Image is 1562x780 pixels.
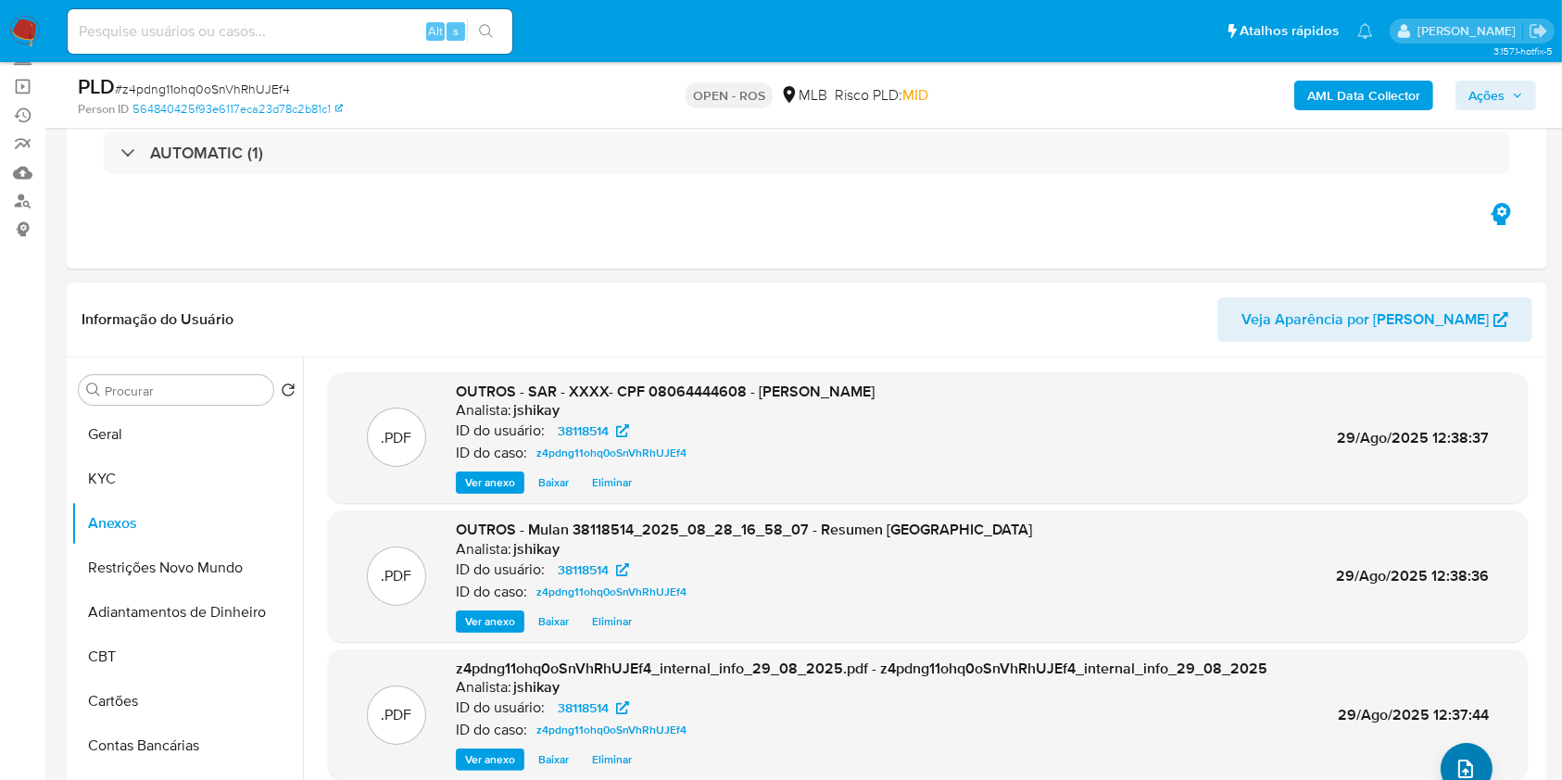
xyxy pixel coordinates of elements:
button: Ações [1455,81,1536,110]
span: MID [902,84,928,106]
span: OUTROS - Mulan 38118514_2025_08_28_16_58_07 - Resumen [GEOGRAPHIC_DATA] [456,519,1032,540]
button: Cartões [71,679,303,723]
button: Adiantamentos de Dinheiro [71,590,303,635]
p: Analista: [456,540,511,559]
p: OPEN - ROS [686,82,773,108]
p: .PDF [382,428,412,448]
button: Eliminar [583,610,641,633]
button: search-icon [467,19,505,44]
p: ID do usuário: [456,560,545,579]
span: z4pdng11ohq0oSnVhRhUJEf4 [536,719,687,741]
span: Alt [428,22,443,40]
span: 3.157.1-hotfix-5 [1493,44,1553,58]
a: z4pdng11ohq0oSnVhRhUJEf4 [529,442,694,464]
span: OUTROS - SAR - XXXX- CPF 08064444608 - [PERSON_NAME] [456,381,875,402]
button: Retornar ao pedido padrão [281,383,296,403]
button: Anexos [71,501,303,546]
span: 38118514 [558,559,609,581]
span: Baixar [538,612,569,631]
b: AML Data Collector [1307,81,1420,110]
span: Eliminar [592,612,632,631]
a: 38118514 [547,420,640,442]
p: .PDF [382,566,412,586]
button: Baixar [529,472,578,494]
span: Ações [1468,81,1505,110]
div: MLB [780,85,827,106]
span: 38118514 [558,420,609,442]
h6: jshikay [513,401,560,420]
button: Ver anexo [456,610,524,633]
p: Analista: [456,678,511,697]
span: Baixar [538,750,569,769]
span: 29/Ago/2025 12:38:36 [1336,565,1489,586]
h3: AUTOMATIC (1) [150,143,263,163]
span: Ver anexo [465,612,515,631]
span: Eliminar [592,473,632,492]
button: Eliminar [583,749,641,771]
button: Contas Bancárias [71,723,303,768]
input: Pesquise usuários ou casos... [68,19,512,44]
p: ana.conceicao@mercadolivre.com [1417,22,1522,40]
span: Eliminar [592,750,632,769]
button: Ver anexo [456,749,524,771]
button: Baixar [529,610,578,633]
b: Person ID [78,101,129,118]
button: Procurar [86,383,101,397]
a: Notificações [1357,23,1373,39]
span: z4pdng11ohq0oSnVhRhUJEf4 [536,442,687,464]
span: Ver anexo [465,750,515,769]
span: Ver anexo [465,473,515,492]
p: .PDF [382,705,412,725]
p: ID do usuário: [456,698,545,717]
button: KYC [71,457,303,501]
p: ID do caso: [456,721,527,739]
h6: jshikay [513,540,560,559]
span: Baixar [538,473,569,492]
span: Veja Aparência por [PERSON_NAME] [1241,297,1489,342]
button: Restrições Novo Mundo [71,546,303,590]
span: Atalhos rápidos [1240,21,1339,41]
div: AUTOMATIC (1) [104,132,1510,174]
a: 564840425f93e6117eca23d78c2b81c1 [132,101,343,118]
span: z4pdng11ohq0oSnVhRhUJEf4 [536,581,687,603]
a: 38118514 [547,559,640,581]
span: 38118514 [558,697,609,719]
span: 29/Ago/2025 12:38:37 [1337,427,1489,448]
span: Risco PLD: [835,85,928,106]
span: z4pdng11ohq0oSnVhRhUJEf4_internal_info_29_08_2025.pdf - z4pdng11ohq0oSnVhRhUJEf4_internal_info_29... [456,658,1267,679]
p: ID do caso: [456,444,527,462]
span: s [453,22,459,40]
a: z4pdng11ohq0oSnVhRhUJEf4 [529,581,694,603]
p: ID do usuário: [456,421,545,440]
button: Veja Aparência por [PERSON_NAME] [1217,297,1532,342]
button: Ver anexo [456,472,524,494]
button: CBT [71,635,303,679]
a: Sair [1529,21,1548,41]
button: Eliminar [583,472,641,494]
button: Baixar [529,749,578,771]
a: z4pdng11ohq0oSnVhRhUJEf4 [529,719,694,741]
p: ID do caso: [456,583,527,601]
p: Analista: [456,401,511,420]
span: # z4pdng11ohq0oSnVhRhUJEf4 [115,80,290,98]
a: 38118514 [547,697,640,719]
button: AML Data Collector [1294,81,1433,110]
h6: jshikay [513,678,560,697]
button: Geral [71,412,303,457]
input: Procurar [105,383,266,399]
h1: Informação do Usuário [82,310,233,329]
span: 29/Ago/2025 12:37:44 [1338,704,1489,725]
b: PLD [78,71,115,101]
